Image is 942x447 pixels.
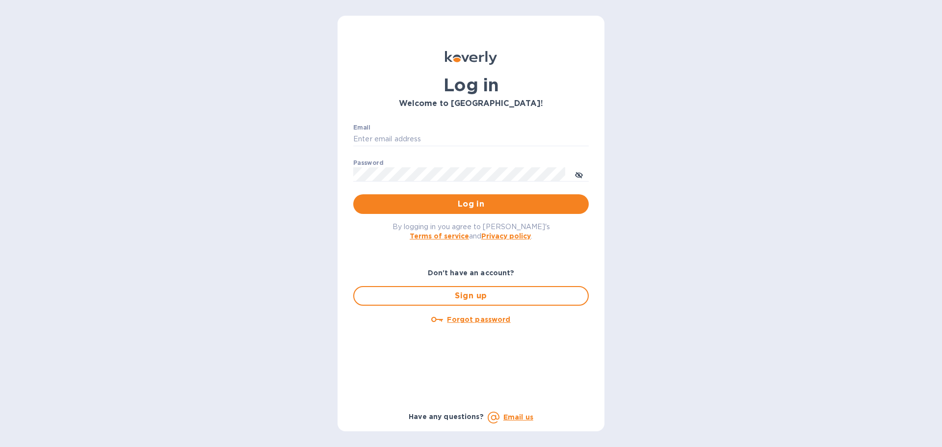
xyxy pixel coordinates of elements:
[409,413,484,421] b: Have any questions?
[353,194,589,214] button: Log in
[503,413,533,421] a: Email us
[445,51,497,65] img: Koverly
[353,132,589,147] input: Enter email address
[361,198,581,210] span: Log in
[428,269,515,277] b: Don't have an account?
[410,232,469,240] a: Terms of service
[481,232,531,240] a: Privacy policy
[353,286,589,306] button: Sign up
[353,160,383,166] label: Password
[569,164,589,184] button: toggle password visibility
[353,125,370,131] label: Email
[447,316,510,323] u: Forgot password
[353,99,589,108] h3: Welcome to [GEOGRAPHIC_DATA]!
[353,75,589,95] h1: Log in
[392,223,550,240] span: By logging in you agree to [PERSON_NAME]'s and .
[362,290,580,302] span: Sign up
